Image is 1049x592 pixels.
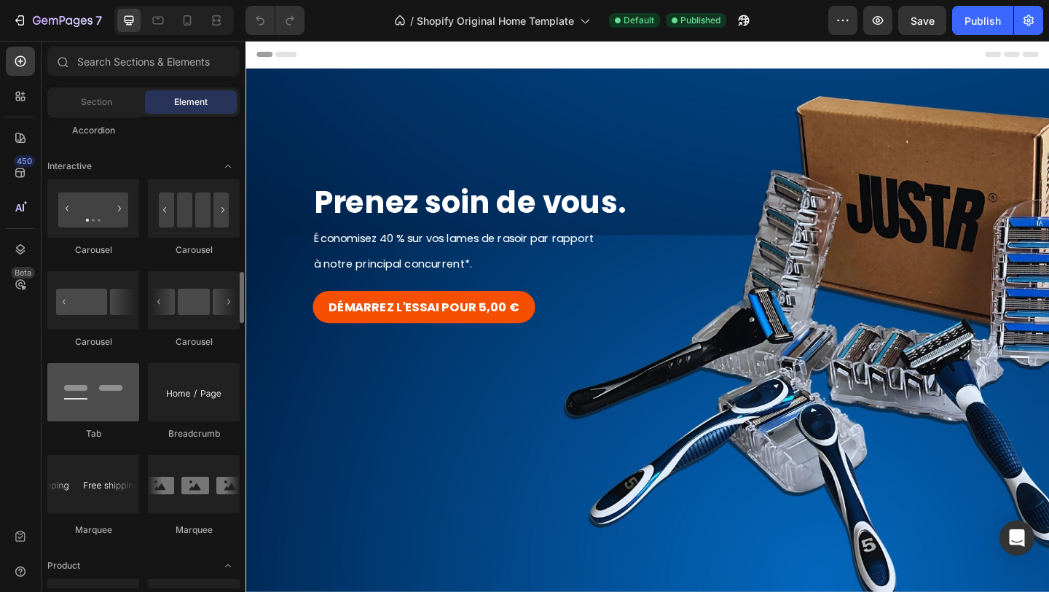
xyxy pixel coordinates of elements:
h1: Prenez soin de vous. [73,154,874,200]
span: Toggle open [216,155,240,178]
span: Save [911,15,935,27]
div: Publish [964,13,1001,28]
div: 450 [14,155,35,167]
div: Tab [47,427,139,440]
span: Section [81,96,112,109]
div: Open Intercom Messenger [999,521,1034,556]
div: Carousel [148,244,240,257]
div: Carousel [148,335,240,348]
span: Element [174,96,208,109]
span: Interactive [47,160,92,173]
button: Publish [952,6,1013,35]
div: Marquee [47,523,139,537]
div: Carousel [47,244,139,257]
iframe: Design area [245,41,1049,592]
span: Default [624,14,654,27]
span: Shopify Original Home Template [417,13,574,28]
p: DÉMARREZ L'ESSAI POUR 5,00 € [90,278,297,301]
div: Carousel [47,335,139,348]
button: 7 [6,6,109,35]
p: 7 [95,12,102,29]
span: Published [680,14,720,27]
div: Marquee [148,523,240,537]
span: Toggle open [216,554,240,577]
span: Économisez 40 % sur vos lames de rasoir par rapport [74,206,379,223]
div: Accordion [47,124,139,137]
a: DÉMARREZ L'ESSAI POUR 5,00 € [73,272,315,307]
input: Search Sections & Elements [47,47,240,76]
button: Save [898,6,946,35]
span: à notre principal concurrent*. [74,234,246,251]
div: Beta [11,267,35,279]
span: Product [47,559,80,572]
span: / [410,13,414,28]
div: Undo/Redo [245,6,305,35]
div: Breadcrumb [148,427,240,440]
